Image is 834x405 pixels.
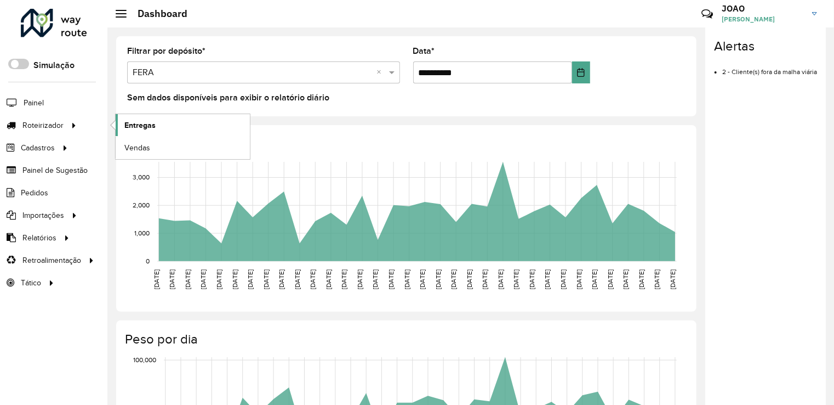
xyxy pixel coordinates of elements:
[24,97,44,109] span: Painel
[466,269,473,289] text: [DATE]
[722,3,804,14] h3: JOAO
[184,269,191,289] text: [DATE]
[21,187,48,199] span: Pedidos
[638,269,645,289] text: [DATE]
[262,269,270,289] text: [DATE]
[33,59,75,72] label: Simulação
[200,269,207,289] text: [DATE]
[21,277,41,289] span: Tático
[356,269,363,289] text: [DATE]
[341,269,348,289] text: [DATE]
[124,120,156,131] span: Entregas
[21,142,55,154] span: Cadastros
[513,269,520,289] text: [DATE]
[294,269,301,289] text: [DATE]
[714,38,817,54] h4: Alertas
[153,269,160,289] text: [DATE]
[127,44,205,58] label: Filtrar por depósito
[403,269,410,289] text: [DATE]
[607,269,614,289] text: [DATE]
[215,269,222,289] text: [DATE]
[413,44,435,58] label: Data
[22,120,64,131] span: Roteirizador
[22,165,88,176] span: Painel de Sugestão
[722,14,804,24] span: [PERSON_NAME]
[372,269,379,289] text: [DATE]
[127,91,329,104] label: Sem dados disponíveis para exibir o relatório diário
[22,232,56,244] span: Relatórios
[309,269,316,289] text: [DATE]
[450,269,457,289] text: [DATE]
[116,114,250,136] a: Entregas
[134,229,150,237] text: 1,000
[481,269,488,289] text: [DATE]
[231,269,238,289] text: [DATE]
[559,269,567,289] text: [DATE]
[622,269,629,289] text: [DATE]
[419,269,426,289] text: [DATE]
[544,269,551,289] text: [DATE]
[435,269,442,289] text: [DATE]
[377,66,386,79] span: Clear all
[168,269,175,289] text: [DATE]
[572,61,591,83] button: Choose Date
[116,137,250,159] a: Vendas
[722,59,817,77] li: 2 - Cliente(s) fora da malha viária
[133,201,150,209] text: 2,000
[124,142,150,154] span: Vendas
[146,257,150,265] text: 0
[591,269,598,289] text: [DATE]
[133,356,156,363] text: 100,000
[528,269,535,289] text: [DATE]
[22,255,81,266] span: Retroalimentação
[133,173,150,181] text: 3,000
[575,269,582,289] text: [DATE]
[278,269,285,289] text: [DATE]
[22,210,64,221] span: Importações
[125,136,686,152] h4: Capacidade por dia
[695,2,719,26] a: Contato Rápido
[125,331,686,347] h4: Peso por dia
[497,269,504,289] text: [DATE]
[654,269,661,289] text: [DATE]
[387,269,395,289] text: [DATE]
[127,8,187,20] h2: Dashboard
[325,269,332,289] text: [DATE]
[247,269,254,289] text: [DATE]
[669,269,676,289] text: [DATE]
